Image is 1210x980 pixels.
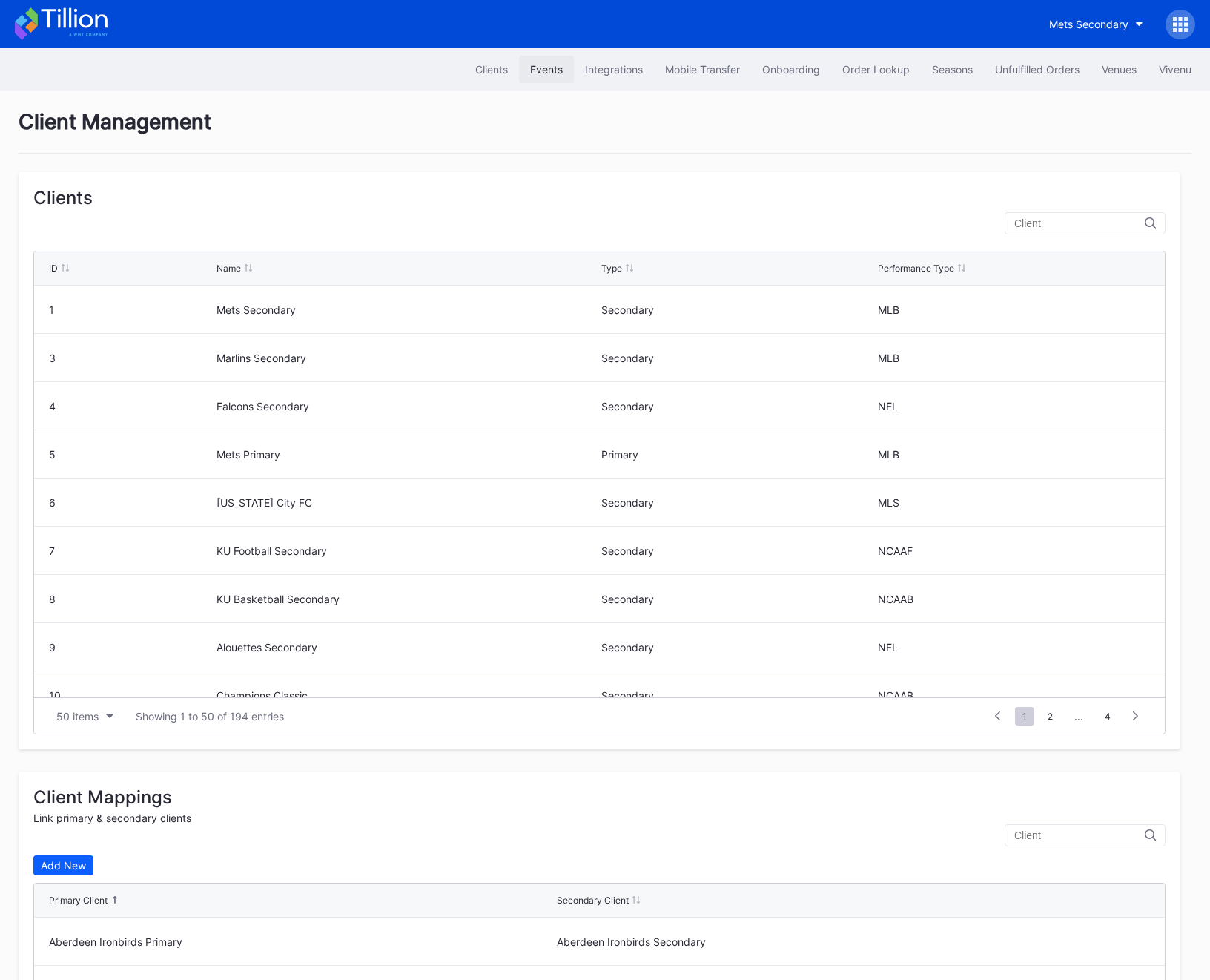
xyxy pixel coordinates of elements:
div: Clients [475,63,508,76]
span: 4 [1097,707,1118,726]
div: Secondary [601,545,874,557]
div: Aberdeen Ironbirds Secondary [557,935,1061,948]
div: 9 [49,641,213,654]
button: Vivenu [1148,56,1203,83]
div: Secondary [601,593,874,605]
div: Client Mappings [33,786,1166,808]
div: Vivenu [1159,63,1191,76]
div: Primary Client [49,895,108,906]
div: Aberdeen Ironbirds Primary [49,935,553,948]
div: NCAAF [878,545,1151,557]
div: 8 [49,593,213,605]
button: Venues [1091,56,1148,83]
div: Falcons Secondary [216,400,598,412]
div: Champions Classic [216,689,598,702]
span: 2 [1040,707,1060,726]
div: Secondary [601,689,874,702]
button: Unfulfilled Orders [984,56,1091,83]
div: KU Football Secondary [216,545,598,557]
div: Clients [33,187,1166,208]
button: Clients [464,56,519,83]
div: Client Management [19,109,1191,154]
div: Link primary & secondary clients [33,812,1166,824]
div: Onboarding [762,63,820,76]
div: Secondary [601,400,874,412]
div: Secondary Client [557,895,629,906]
div: NCAAB [878,689,1151,702]
span: 1 [1015,707,1034,726]
input: Client [1014,217,1145,229]
div: Name [216,263,241,274]
button: Seasons [921,56,984,83]
div: Events [530,63,563,76]
div: Order Lookup [842,63,910,76]
div: 5 [49,448,213,461]
div: Secondary [601,496,874,509]
input: Client [1014,829,1145,841]
div: NFL [878,400,1151,412]
div: 4 [49,400,213,412]
div: Secondary [601,303,874,316]
div: Mets Secondary [216,303,598,316]
div: 50 items [56,710,99,723]
div: MLB [878,303,1151,316]
button: Events [519,56,574,83]
div: 10 [49,689,213,702]
div: Primary [601,448,874,461]
button: Add New [33,855,93,875]
button: Mets Secondary [1038,10,1154,38]
div: Secondary [601,352,874,364]
button: Integrations [574,56,654,83]
div: 3 [49,352,213,364]
div: Unfulfilled Orders [995,63,1080,76]
div: Secondary [601,641,874,654]
div: Alouettes Secondary [216,641,598,654]
div: Venues [1102,63,1137,76]
div: Add New [41,859,86,872]
div: NCAAB [878,593,1151,605]
button: Mobile Transfer [654,56,751,83]
div: Performance Type [878,263,954,274]
div: NFL [878,641,1151,654]
div: Mets Primary [216,448,598,461]
div: 6 [49,496,213,509]
div: MLB [878,448,1151,461]
div: Type [601,263,622,274]
div: Marlins Secondary [216,352,598,364]
div: MLB [878,352,1151,364]
div: Mobile Transfer [665,63,740,76]
div: Integrations [585,63,643,76]
div: ... [1063,710,1094,723]
div: Showing 1 to 50 of 194 entries [136,710,284,723]
button: Onboarding [751,56,831,83]
button: Order Lookup [831,56,921,83]
button: 50 items [49,706,121,726]
div: Mets Secondary [1049,18,1128,30]
div: 7 [49,545,213,557]
div: Seasons [932,63,973,76]
div: [US_STATE] City FC [216,496,598,509]
div: MLS [878,496,1151,509]
div: ID [49,263,58,274]
div: KU Basketball Secondary [216,593,598,605]
div: 1 [49,303,213,316]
